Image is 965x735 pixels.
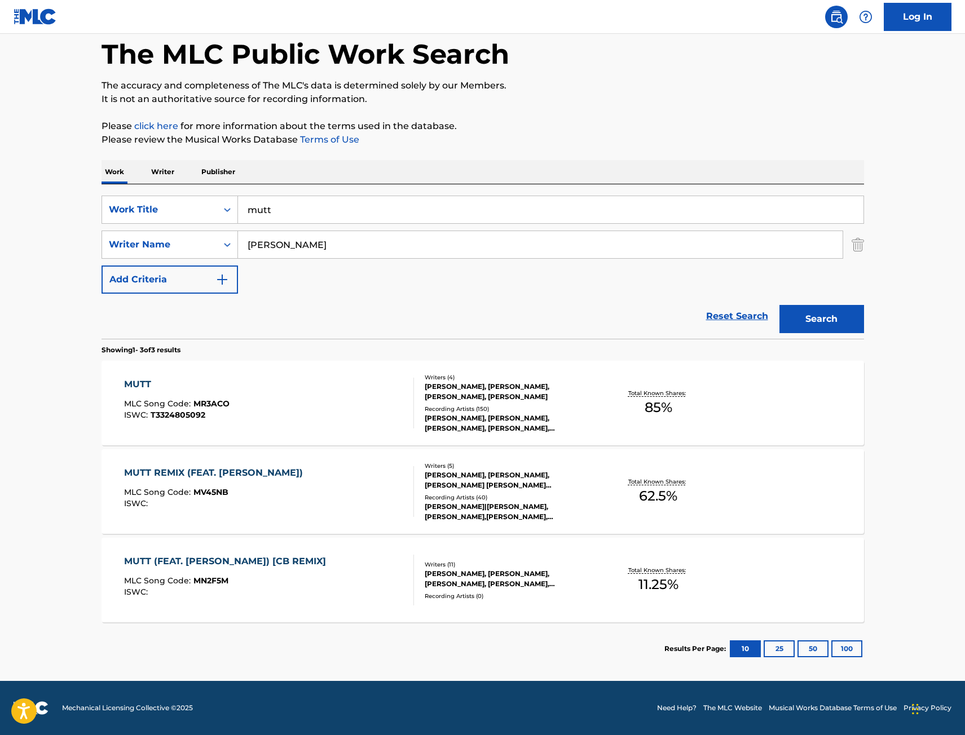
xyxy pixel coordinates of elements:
div: Writer Name [109,238,210,251]
a: click here [134,121,178,131]
span: MLC Song Code : [124,487,193,497]
span: MLC Song Code : [124,399,193,409]
img: MLC Logo [14,8,57,25]
img: 9d2ae6d4665cec9f34b9.svg [215,273,229,286]
span: MV45NB [193,487,228,497]
span: 85 % [645,397,672,418]
button: Search [779,305,864,333]
p: Total Known Shares: [628,566,689,574]
a: Musical Works Database Terms of Use [769,703,897,713]
div: [PERSON_NAME]|[PERSON_NAME], [PERSON_NAME],[PERSON_NAME], [PERSON_NAME], [PERSON_NAME], [PERSON_N... [425,502,595,522]
div: [PERSON_NAME], [PERSON_NAME], [PERSON_NAME], [PERSON_NAME] [425,382,595,402]
div: Writers ( 11 ) [425,560,595,569]
div: [PERSON_NAME], [PERSON_NAME], [PERSON_NAME], [PERSON_NAME], [PERSON_NAME] [425,413,595,433]
div: Writers ( 4 ) [425,373,595,382]
p: Publisher [198,160,239,184]
a: MUTT (FEAT. [PERSON_NAME]) [CB REMIX]MLC Song Code:MN2F5MISWC:Writers (11)[PERSON_NAME], [PERSON_... [102,538,864,622]
p: Showing 1 - 3 of 3 results [102,345,180,355]
div: Recording Artists ( 150 ) [425,405,595,413]
span: 11.25 % [638,574,678,595]
img: help [859,10,873,24]
p: Total Known Shares: [628,477,689,486]
p: Please for more information about the terms used in the database. [102,119,864,133]
button: 100 [831,640,862,657]
div: Recording Artists ( 0 ) [425,592,595,600]
img: Delete Criterion [852,231,864,259]
div: Recording Artists ( 40 ) [425,493,595,502]
a: Log In [884,3,951,31]
span: T3324805092 [151,410,205,420]
div: MUTT [124,378,230,391]
a: The MLC Website [703,703,762,713]
p: The accuracy and completeness of The MLC's data is determined solely by our Members. [102,79,864,92]
span: MLC Song Code : [124,575,193,586]
a: MUTT REMIX (FEAT. [PERSON_NAME])MLC Song Code:MV45NBISWC:Writers (5)[PERSON_NAME], [PERSON_NAME],... [102,449,864,534]
button: 25 [764,640,795,657]
h1: The MLC Public Work Search [102,37,509,71]
span: 62.5 % [639,486,677,506]
a: Public Search [825,6,848,28]
a: MUTTMLC Song Code:MR3ACOISWC:T3324805092Writers (4)[PERSON_NAME], [PERSON_NAME], [PERSON_NAME], [... [102,361,864,445]
button: 50 [797,640,829,657]
div: [PERSON_NAME], [PERSON_NAME], [PERSON_NAME] [PERSON_NAME] [PERSON_NAME], [PERSON_NAME], [PERSON_N... [425,470,595,490]
div: Drag [912,692,919,726]
span: ISWC : [124,410,151,420]
span: ISWC : [124,498,151,508]
span: MR3ACO [193,399,230,409]
div: Work Title [109,203,210,216]
iframe: Chat Widget [909,681,965,735]
p: Results Per Page: [664,644,729,654]
div: MUTT (FEAT. [PERSON_NAME]) [CB REMIX] [124,555,332,568]
p: Work [102,160,127,184]
div: Help [854,6,877,28]
div: MUTT REMIX (FEAT. [PERSON_NAME]) [124,466,309,480]
button: 10 [730,640,761,657]
a: Reset Search [700,304,774,329]
a: Privacy Policy [904,703,951,713]
form: Search Form [102,196,864,339]
p: It is not an authoritative source for recording information. [102,92,864,106]
span: Mechanical Licensing Collective © 2025 [62,703,193,713]
div: [PERSON_NAME], [PERSON_NAME], [PERSON_NAME], [PERSON_NAME], [PERSON_NAME], [PERSON_NAME], [PERSON... [425,569,595,589]
span: ISWC : [124,587,151,597]
p: Writer [148,160,178,184]
img: logo [14,701,49,715]
p: Total Known Shares: [628,389,689,397]
img: search [830,10,843,24]
a: Terms of Use [298,134,359,145]
a: Need Help? [657,703,697,713]
div: Writers ( 5 ) [425,462,595,470]
p: Please review the Musical Works Database [102,133,864,147]
span: MN2F5M [193,575,228,586]
button: Add Criteria [102,265,238,294]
